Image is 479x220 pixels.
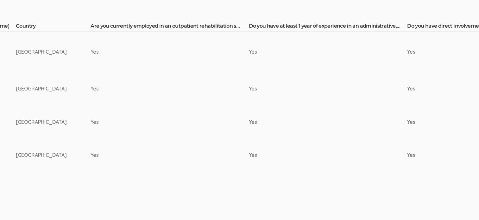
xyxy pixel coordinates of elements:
div: Yes [249,118,383,126]
th: Country [16,23,91,31]
div: [GEOGRAPHIC_DATA] [16,118,67,126]
th: Are you currently employed in an outpatient rehabilitation setting that provides physical therapy... [91,23,249,31]
div: Yes [249,85,383,92]
div: Yes [91,151,225,159]
div: [GEOGRAPHIC_DATA] [16,48,67,56]
div: Yes [91,85,225,92]
th: Do you have at least 1 year of experience in an administrative, leadership, or patient management... [249,23,407,31]
div: Yes [91,48,225,56]
div: Yes [249,151,383,159]
div: [GEOGRAPHIC_DATA] [16,151,67,159]
div: Yes [249,48,383,56]
div: [GEOGRAPHIC_DATA] [16,85,67,92]
iframe: Chat Widget [447,190,479,220]
div: Yes [91,118,225,126]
